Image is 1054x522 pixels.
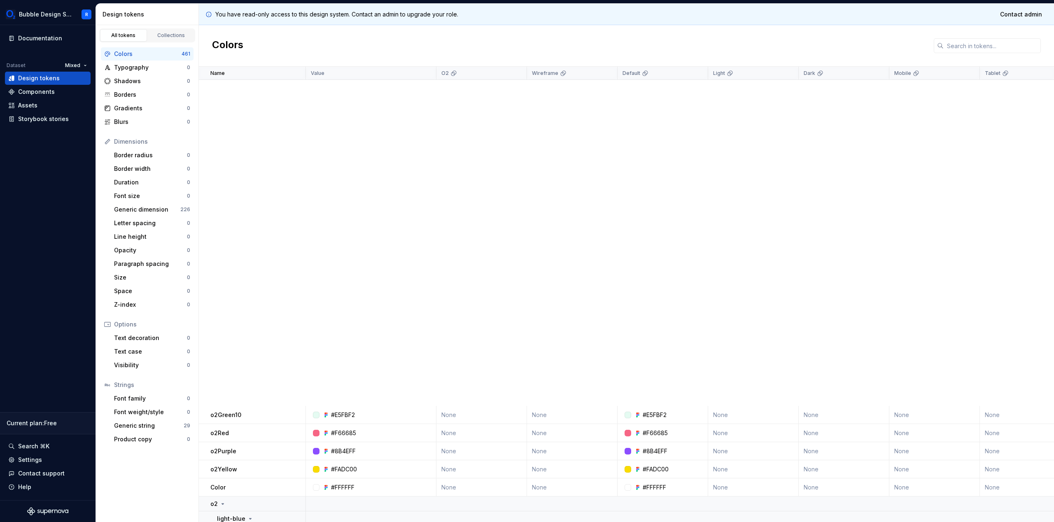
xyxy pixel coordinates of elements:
div: 0 [187,362,190,368]
div: Search ⌘K [18,442,49,450]
div: 0 [187,165,190,172]
svg: Supernova Logo [27,507,68,515]
div: 0 [187,261,190,267]
div: 0 [187,152,190,158]
span: Mixed [65,62,80,69]
div: #E5FBF2 [643,411,667,419]
div: 0 [187,288,190,294]
div: #8B4EFF [643,447,667,455]
div: Visibility [114,361,187,369]
div: Dataset [7,62,26,69]
div: Settings [18,456,42,464]
div: Design tokens [18,74,60,82]
div: Letter spacing [114,219,187,227]
p: Value [311,70,324,77]
div: Space [114,287,187,295]
div: 0 [187,348,190,355]
div: 461 [182,51,190,57]
div: 0 [187,301,190,308]
button: Bubble Design SystemR [2,5,94,23]
td: None [436,406,527,424]
a: Size0 [111,271,194,284]
td: None [889,478,980,496]
div: Shadows [114,77,187,85]
div: Current plan : Free [7,419,89,427]
div: Assets [18,101,37,110]
td: None [708,406,799,424]
div: Paragraph spacing [114,260,187,268]
p: Light [713,70,725,77]
div: Design tokens [103,10,195,19]
p: o2Green10 [210,411,241,419]
td: None [889,460,980,478]
div: #F66685 [643,429,668,437]
div: 0 [187,436,190,443]
a: Line height0 [111,230,194,243]
button: Help [5,480,91,494]
div: Components [18,88,55,96]
div: 0 [187,274,190,281]
div: Font size [114,192,187,200]
div: 0 [187,409,190,415]
p: Wireframe [532,70,558,77]
a: Paragraph spacing0 [111,257,194,270]
div: Generic string [114,422,184,430]
div: R [85,11,88,18]
div: 0 [187,91,190,98]
span: Contact admin [1000,10,1042,19]
input: Search in tokens... [944,38,1041,53]
a: Opacity0 [111,244,194,257]
td: None [799,424,889,442]
div: 0 [187,220,190,226]
td: None [889,424,980,442]
div: 226 [180,206,190,213]
div: 0 [187,105,190,112]
td: None [436,442,527,460]
a: Generic dimension226 [111,203,194,216]
button: Search ⌘K [5,440,91,453]
div: #8B4EFF [331,447,356,455]
div: Text case [114,347,187,356]
td: None [527,406,618,424]
a: Border radius0 [111,149,194,162]
td: None [527,460,618,478]
div: 0 [187,335,190,341]
div: All tokens [103,32,144,39]
a: Z-index0 [111,298,194,311]
td: None [527,478,618,496]
div: Z-index [114,301,187,309]
a: Letter spacing0 [111,217,194,230]
a: Border width0 [111,162,194,175]
td: None [708,424,799,442]
a: Storybook stories [5,112,91,126]
a: Space0 [111,284,194,298]
div: Size [114,273,187,282]
div: Contact support [18,469,65,478]
td: None [889,406,980,424]
td: None [708,442,799,460]
td: None [799,406,889,424]
div: Generic dimension [114,205,180,214]
a: Font weight/style0 [111,405,194,419]
div: Borders [114,91,187,99]
a: Colors461 [101,47,194,61]
td: None [527,442,618,460]
p: Mobile [894,70,911,77]
div: Opacity [114,246,187,254]
div: #FADC00 [331,465,357,473]
div: Font weight/style [114,408,187,416]
div: 0 [187,78,190,84]
a: Components [5,85,91,98]
div: Collections [151,32,192,39]
div: Strings [114,381,190,389]
a: Duration0 [111,176,194,189]
h2: Colors [212,38,243,53]
div: #FADC00 [643,465,669,473]
div: 0 [187,233,190,240]
td: None [436,424,527,442]
td: None [436,478,527,496]
a: Blurs0 [101,115,194,128]
div: 0 [187,119,190,125]
p: Name [210,70,225,77]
